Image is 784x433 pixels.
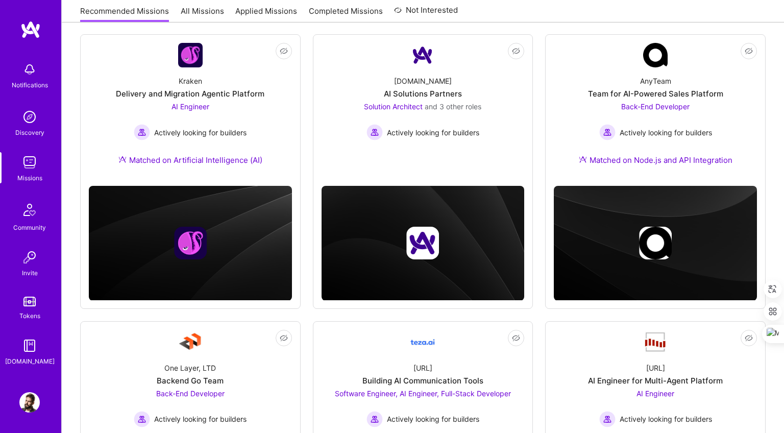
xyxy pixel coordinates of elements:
div: Missions [17,173,42,183]
img: teamwork [19,152,40,173]
div: One Layer, LTD [164,363,216,373]
img: discovery [19,107,40,127]
i: icon EyeClosed [512,334,520,342]
div: [DOMAIN_NAME] [5,356,55,367]
i: icon EyeClosed [280,47,288,55]
a: Company LogoAnyTeamTeam for AI-Powered Sales PlatformBack-End Developer Actively looking for buil... [554,43,757,178]
div: AnyTeam [640,76,671,86]
a: Applied Missions [235,6,297,22]
span: Actively looking for builders [387,127,479,138]
div: Tokens [19,310,40,321]
img: Company Logo [178,330,203,354]
span: Actively looking for builders [620,414,712,424]
img: cover [322,186,525,301]
a: Company Logo[DOMAIN_NAME]AI Solutions PartnersSolution Architect and 3 other rolesActively lookin... [322,43,525,167]
span: Actively looking for builders [154,127,247,138]
img: guide book [19,335,40,356]
span: AI Engineer [171,102,209,111]
img: Company Logo [178,43,203,67]
div: Backend Go Team [157,375,224,386]
img: Ateam Purple Icon [118,155,127,163]
div: Discovery [15,127,44,138]
img: cover [554,186,757,301]
span: Back-End Developer [156,389,225,398]
span: Software Engineer, AI Engineer, Full-Stack Developer [335,389,511,398]
div: Delivery and Migration Agentic Platform [116,88,264,99]
img: Company Logo [643,331,668,353]
img: Actively looking for builders [366,124,383,140]
img: Actively looking for builders [134,124,150,140]
img: Company Logo [410,330,435,354]
img: Actively looking for builders [599,124,616,140]
div: Matched on Node.js and API Integration [579,155,732,165]
div: [DOMAIN_NAME] [394,76,452,86]
div: Matched on Artificial Intelligence (AI) [118,155,262,165]
i: icon EyeClosed [745,334,753,342]
img: Invite [19,247,40,268]
img: tokens [23,297,36,306]
span: Actively looking for builders [387,414,479,424]
img: cover [89,186,292,301]
img: Ateam Purple Icon [579,155,587,163]
span: AI Engineer [636,389,674,398]
i: icon EyeClosed [745,47,753,55]
i: icon EyeClosed [512,47,520,55]
div: [URL] [413,363,432,373]
div: AI Engineer for Multi-Agent Platform [588,375,723,386]
span: Actively looking for builders [154,414,247,424]
div: Invite [22,268,38,278]
a: Company LogoKrakenDelivery and Migration Agentic PlatformAI Engineer Actively looking for builder... [89,43,292,178]
img: bell [19,59,40,80]
img: Actively looking for builders [134,411,150,427]
a: All Missions [181,6,224,22]
div: Kraken [179,76,202,86]
img: Company logo [639,227,672,259]
a: Recommended Missions [80,6,169,22]
img: Community [17,198,42,222]
div: Notifications [12,80,48,90]
span: Solution Architect [364,102,423,111]
span: and 3 other roles [425,102,481,111]
i: icon EyeClosed [280,334,288,342]
img: Company Logo [643,43,668,67]
a: Completed Missions [309,6,383,22]
img: User Avatar [19,392,40,413]
img: logo [20,20,41,39]
img: Company logo [406,227,439,259]
img: Actively looking for builders [599,411,616,427]
span: Actively looking for builders [620,127,712,138]
a: User Avatar [17,392,42,413]
div: [URL] [646,363,665,373]
div: Community [13,222,46,233]
img: Company logo [174,227,207,259]
img: Actively looking for builders [366,411,383,427]
a: Not Interested [394,4,458,22]
span: Back-End Developer [621,102,690,111]
img: Company Logo [410,43,435,67]
div: Building AI Communication Tools [362,375,483,386]
div: Team for AI-Powered Sales Platform [588,88,723,99]
div: AI Solutions Partners [384,88,462,99]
